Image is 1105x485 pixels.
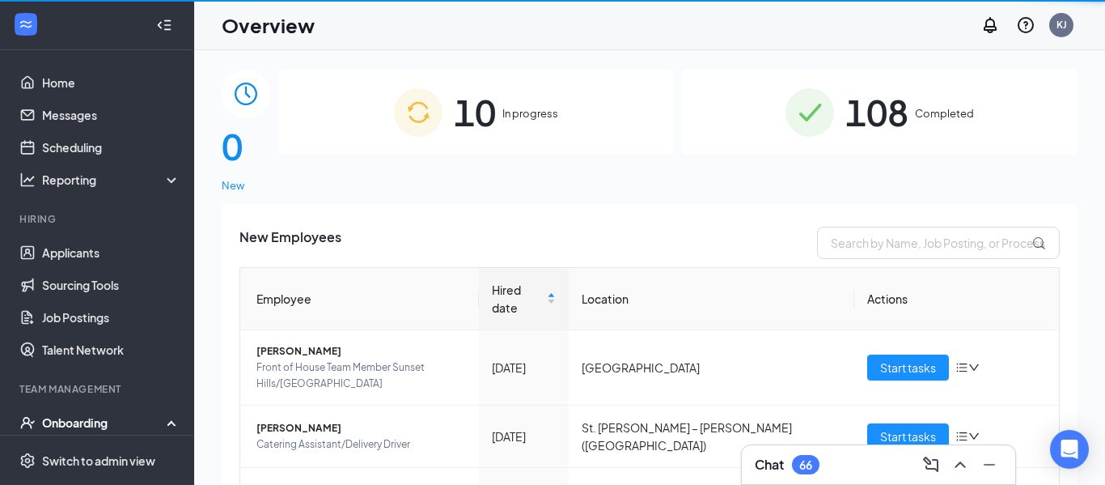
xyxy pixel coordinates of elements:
div: Team Management [19,382,177,396]
svg: ChevronUp [950,455,970,474]
a: Job Postings [42,301,180,334]
button: Start tasks [867,423,949,449]
span: bars [955,430,968,443]
div: Switch to admin view [42,453,155,469]
span: Start tasks [880,428,936,445]
a: Messages [42,99,180,131]
th: Actions [854,268,1059,330]
span: down [968,362,980,373]
div: KJ [1056,18,1067,32]
td: [GEOGRAPHIC_DATA] [569,330,854,406]
span: New Employees [239,227,341,259]
svg: Notifications [980,15,1000,35]
svg: Minimize [980,455,999,474]
div: [DATE] [492,428,556,445]
span: 10 [454,84,496,140]
span: New [222,177,270,194]
svg: Settings [19,453,36,469]
button: Minimize [976,452,1002,478]
span: bars [955,361,968,374]
span: [PERSON_NAME] [256,343,466,359]
button: Start tasks [867,355,949,381]
button: ComposeMessage [918,452,944,478]
a: Scheduling [42,131,180,164]
a: Sourcing Tools [42,269,180,301]
h1: Overview [222,11,315,39]
div: Hiring [19,212,177,226]
div: [DATE] [492,359,556,377]
span: In progress [502,105,558,121]
svg: QuestionInfo [1016,15,1035,35]
span: [PERSON_NAME] [256,420,466,436]
span: Start tasks [880,359,936,377]
div: Onboarding [42,415,167,431]
a: Home [42,66,180,99]
svg: WorkstreamLogo [18,16,34,32]
span: Hired date [492,281,544,317]
span: Front of House Team Member Sunset Hills/[GEOGRAPHIC_DATA] [256,359,466,392]
input: Search by Name, Job Posting, or Process [817,227,1060,259]
span: Catering Assistant/Delivery Driver [256,436,466,453]
th: Location [569,268,854,330]
svg: ComposeMessage [921,455,941,474]
span: 108 [845,84,908,140]
a: Talent Network [42,334,180,366]
h3: Chat [755,456,784,474]
span: down [968,431,980,442]
th: Employee [240,268,479,330]
div: Open Intercom Messenger [1050,430,1089,469]
svg: UserCheck [19,415,36,431]
td: St. [PERSON_NAME] – [PERSON_NAME] ([GEOGRAPHIC_DATA]) [569,406,854,468]
div: 66 [799,458,812,472]
span: 0 [222,118,270,174]
svg: Analysis [19,172,36,188]
a: Applicants [42,236,180,269]
span: Completed [915,105,974,121]
svg: Collapse [156,17,172,33]
div: Reporting [42,172,181,188]
button: ChevronUp [947,452,973,478]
